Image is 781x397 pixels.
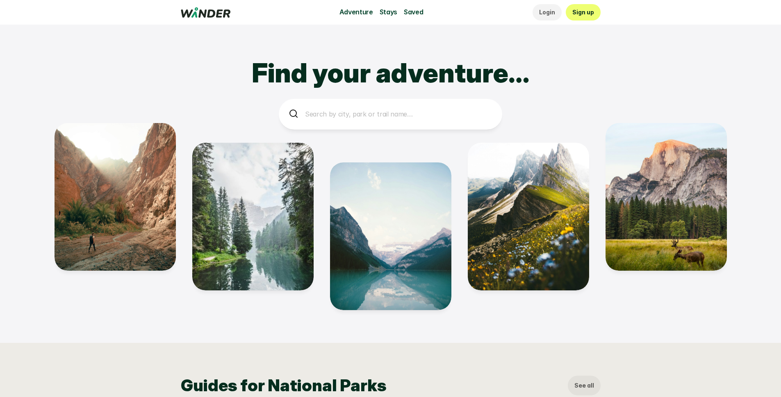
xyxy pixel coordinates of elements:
p: Search by city, park or trail name… [305,109,492,120]
a: Login [533,4,562,21]
p: Adventure [339,7,373,18]
p: Saved [404,7,423,18]
p: Stays [380,7,397,18]
a: Sign up [566,4,601,21]
a: Search by city, park or trail name… [279,99,502,130]
p: Login [539,8,555,17]
h2: Guides for National Parks [181,376,564,395]
p: See all [574,381,594,390]
p: Sign up [572,8,594,17]
h1: Find your adventure… [39,57,742,89]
